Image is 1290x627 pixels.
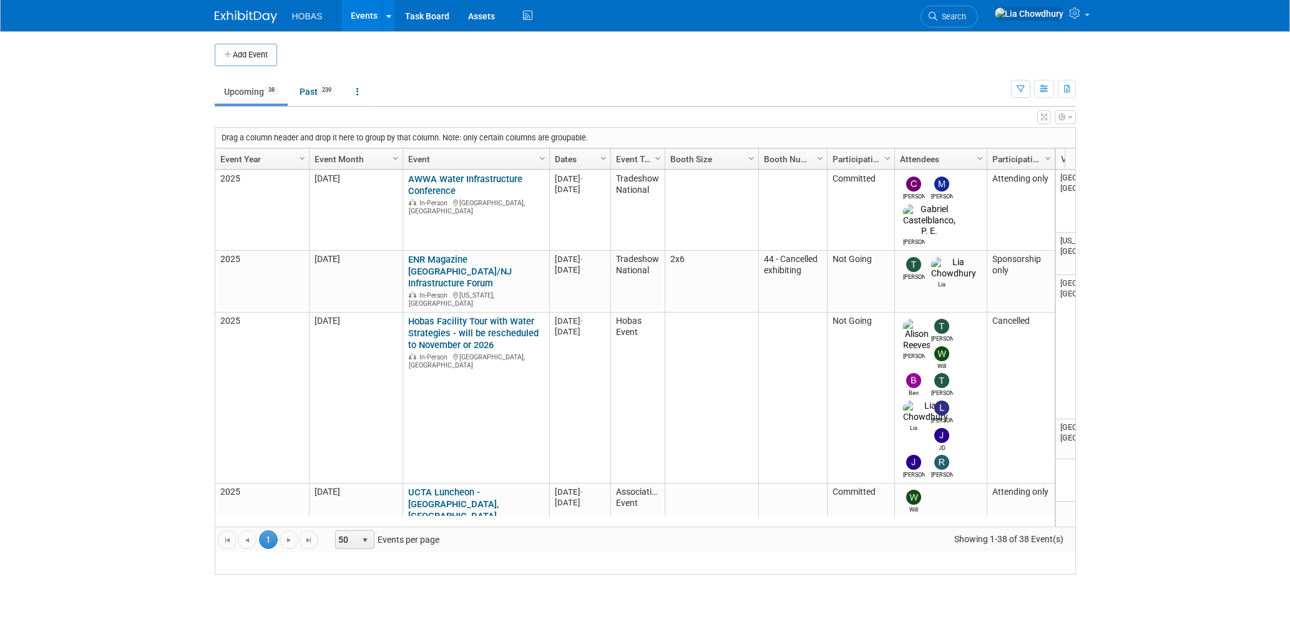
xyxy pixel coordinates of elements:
[408,173,522,197] a: AWWA Water Infrastructure Conference
[670,148,750,170] a: Booth Size
[408,197,544,216] div: [GEOGRAPHIC_DATA], [GEOGRAPHIC_DATA]
[1056,233,1112,275] td: [US_STATE], [GEOGRAPHIC_DATA]
[903,272,925,281] div: Tracy DeJarnett
[975,153,985,163] span: Column Settings
[903,351,925,361] div: Alison Reeves
[745,148,758,167] a: Column Settings
[580,316,583,326] span: -
[931,470,953,479] div: Rene Garcia
[903,401,948,423] img: Lia Chowdhury
[903,388,925,397] div: Ben Hunter
[408,316,539,351] a: Hobas Facility Tour with Water Strategies - will be rescheduled to November or 2026
[220,148,301,170] a: Event Year
[215,11,277,23] img: ExhibitDay
[987,251,1055,313] td: Sponsorship only
[215,170,309,250] td: 2025
[309,484,403,545] td: [DATE]
[555,265,605,275] div: [DATE]
[360,535,370,545] span: select
[934,428,949,443] img: JD Demore
[931,443,953,452] div: JD Demore
[309,170,403,250] td: [DATE]
[319,530,452,549] span: Events per page
[937,12,966,21] span: Search
[555,326,605,337] div: [DATE]
[215,251,309,313] td: 2025
[238,530,257,549] a: Go to the previous page
[906,177,921,192] img: Christopher Shirazy
[827,313,894,484] td: Not Going
[304,535,314,545] span: Go to the last page
[295,148,309,167] a: Column Settings
[1041,148,1055,167] a: Column Settings
[408,351,544,370] div: [GEOGRAPHIC_DATA], [GEOGRAPHIC_DATA]
[815,153,825,163] span: Column Settings
[580,487,583,497] span: -
[903,470,925,479] div: Jeffrey LeBlanc
[555,316,605,326] div: [DATE]
[934,177,949,192] img: Mike Bussio
[813,148,827,167] a: Column Settings
[987,484,1055,545] td: Attending only
[764,148,819,170] a: Booth Number
[300,530,318,549] a: Go to the last page
[599,153,608,163] span: Column Settings
[391,153,401,163] span: Column Settings
[318,85,335,95] span: 239
[931,361,953,371] div: Will Stafford
[537,153,547,163] span: Column Settings
[942,530,1075,548] span: Showing 1-38 of 38 Event(s)
[934,455,949,470] img: Rene Garcia
[610,251,665,313] td: Tradeshow National
[580,174,583,183] span: -
[934,401,949,416] img: Lindsey Thiele
[297,153,307,163] span: Column Settings
[900,148,979,170] a: Attendees
[827,251,894,313] td: Not Going
[987,313,1055,484] td: Cancelled
[555,254,605,265] div: [DATE]
[903,204,955,238] img: Gabriel Castelblanco, P. E.
[408,487,499,522] a: UCTA Luncheon - [GEOGRAPHIC_DATA], [GEOGRAPHIC_DATA]
[833,148,886,170] a: Participation
[259,530,278,549] span: 1
[1056,170,1112,233] td: [GEOGRAPHIC_DATA], [GEOGRAPHIC_DATA]
[284,535,294,545] span: Go to the next page
[265,85,278,95] span: 38
[280,530,298,549] a: Go to the next page
[882,153,892,163] span: Column Settings
[408,148,541,170] a: Event
[665,251,758,313] td: 2x6
[934,373,949,388] img: Ted Woolsey
[215,313,309,484] td: 2025
[987,170,1055,250] td: Attending only
[934,319,949,334] img: Tracy DeJarnett
[535,148,549,167] a: Column Settings
[580,255,583,264] span: -
[555,487,605,497] div: [DATE]
[651,148,665,167] a: Column Settings
[389,148,403,167] a: Column Settings
[555,184,605,195] div: [DATE]
[903,237,925,246] div: Gabriel Castelblanco, P. E.
[1043,153,1053,163] span: Column Settings
[336,531,357,548] span: 50
[610,484,665,545] td: Association Event
[758,251,827,313] td: 44 - Cancelled exhibiting
[315,148,394,170] a: Event Month
[309,251,403,313] td: [DATE]
[903,192,925,201] div: Christopher Shirazy
[906,455,921,470] img: Jeffrey LeBlanc
[419,291,451,299] span: In-Person
[934,346,949,361] img: Will Stafford
[931,257,976,279] img: Lia Chowdhury
[921,6,978,27] a: Search
[409,353,416,359] img: In-Person Event
[906,490,921,505] img: Will Stafford
[555,148,602,170] a: Dates
[408,254,512,289] a: ENR Magazine [GEOGRAPHIC_DATA]/NJ Infrastructure Forum
[994,7,1064,21] img: Lia Chowdhury
[290,80,344,104] a: Past239
[215,80,288,104] a: Upcoming38
[610,170,665,250] td: Tradeshow National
